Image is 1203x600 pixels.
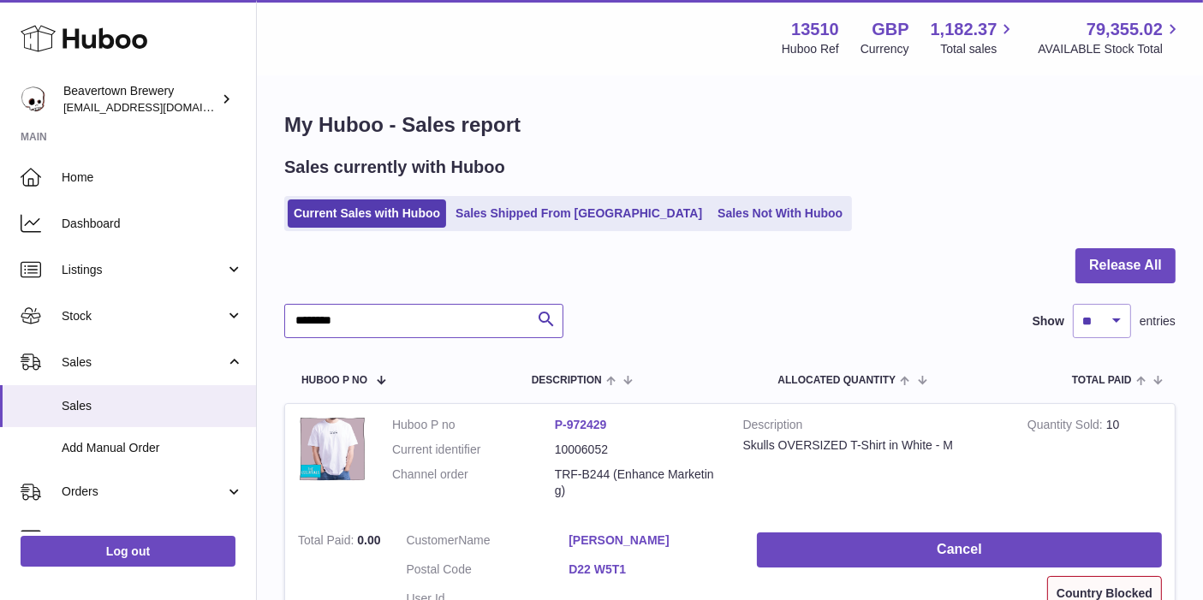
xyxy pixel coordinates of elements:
span: Usage [62,530,243,546]
span: Orders [62,484,225,500]
span: Listings [62,262,225,278]
strong: Total Paid [298,533,357,551]
a: Sales Not With Huboo [712,199,849,228]
span: ALLOCATED Quantity [777,375,896,386]
dd: 10006052 [555,442,718,458]
img: aoife@beavertownbrewery.co.uk [21,86,46,112]
a: P-972429 [555,418,607,431]
strong: GBP [872,18,908,41]
td: 10 [1015,404,1175,520]
button: Release All [1075,248,1176,283]
span: 79,355.02 [1087,18,1163,41]
span: [EMAIL_ADDRESS][DOMAIN_NAME] [63,100,252,114]
span: AVAILABLE Stock Total [1038,41,1182,57]
a: 1,182.37 Total sales [931,18,1017,57]
a: [PERSON_NAME] [569,532,731,549]
span: Sales [62,398,243,414]
strong: Description [743,417,1002,437]
h2: Sales currently with Huboo [284,156,505,179]
label: Show [1033,313,1064,330]
div: Skulls OVERSIZED T-Shirt in White - M [743,437,1002,454]
a: Log out [21,536,235,567]
span: Description [532,375,602,386]
span: 1,182.37 [931,18,998,41]
span: Total paid [1072,375,1132,386]
a: D22 W5T1 [569,561,731,578]
span: Home [62,169,243,186]
span: 0.00 [357,533,380,547]
img: Beavertown-Summer-Merch-White-Tshirt.png [298,417,366,482]
div: Currency [861,41,909,57]
a: Current Sales with Huboo [288,199,446,228]
span: Customer [407,533,459,547]
a: 79,355.02 AVAILABLE Stock Total [1038,18,1182,57]
strong: 13510 [791,18,839,41]
span: Dashboard [62,216,243,232]
span: Add Manual Order [62,440,243,456]
div: Beavertown Brewery [63,83,217,116]
dt: Current identifier [392,442,555,458]
dt: Huboo P no [392,417,555,433]
dt: Postal Code [407,561,569,582]
dt: Channel order [392,466,555,499]
span: entries [1140,313,1176,330]
span: Stock [62,308,225,324]
strong: Quantity Sold [1027,418,1106,436]
button: Cancel [757,532,1162,567]
h1: My Huboo - Sales report [284,111,1176,139]
a: Sales Shipped From [GEOGRAPHIC_DATA] [450,199,708,228]
dd: TRF-B244 (Enhance Marketing) [555,466,718,499]
span: Total sales [940,41,1016,57]
div: Huboo Ref [782,41,839,57]
span: Sales [62,354,225,371]
dt: Name [407,532,569,553]
span: Huboo P no [301,375,367,386]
